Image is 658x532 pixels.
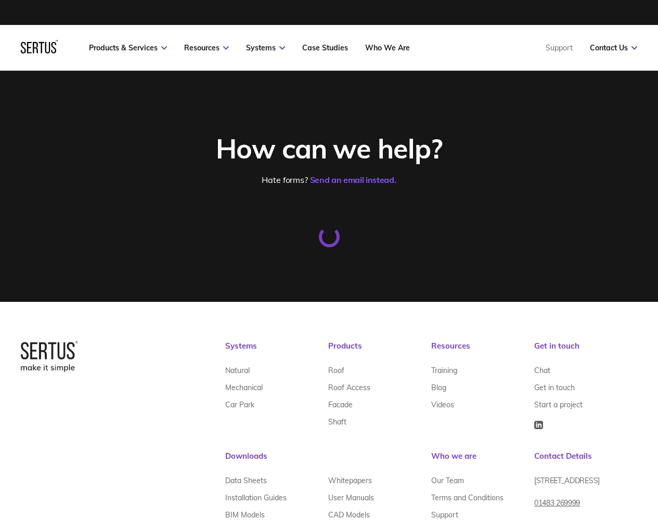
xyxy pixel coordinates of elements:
[534,396,583,413] a: Start a project
[96,131,562,165] div: How can we help?
[246,43,285,52] a: Systems
[534,476,600,485] span: [STREET_ADDRESS]
[302,43,348,52] a: Case Studies
[534,421,543,429] img: Icon
[431,396,454,413] a: Videos
[21,341,78,372] img: logo-box-2bec1e6d7ed5feb70a4f09a85fa1bbdd.png
[310,175,396,185] a: Send an email instead.
[365,43,410,52] a: Who We Are
[534,341,637,362] div: Get in touch
[225,489,287,506] a: Installation Guides
[89,43,167,52] a: Products & Services
[328,341,431,362] div: Products
[225,396,254,413] a: Car Park
[328,489,374,506] a: User Manuals
[96,175,562,185] div: Hate forms?
[534,362,550,379] a: Chat
[431,362,457,379] a: Training
[534,494,580,520] a: 01483 269999
[225,472,267,489] a: Data Sheets
[590,43,637,52] a: Contact Us
[225,506,265,523] a: BIM Models
[328,379,370,396] a: Roof Access
[328,396,353,413] a: Facade
[184,43,229,52] a: Resources
[431,489,504,506] a: Terms and Conditions
[225,451,431,472] div: Downloads
[328,362,344,379] a: Roof
[431,341,534,362] div: Resources
[546,43,573,52] a: Support
[225,341,328,362] div: Systems
[431,379,446,396] a: Blog
[328,413,346,430] a: Shaft
[225,362,250,379] a: Natural
[431,472,464,489] a: Our Team
[534,379,575,396] a: Get in touch
[328,506,370,523] a: CAD Models
[328,472,372,489] a: Whitepapers
[225,379,263,396] a: Mechanical
[431,451,534,472] div: Who we are
[431,506,458,523] a: Support
[534,451,637,472] div: Contact Details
